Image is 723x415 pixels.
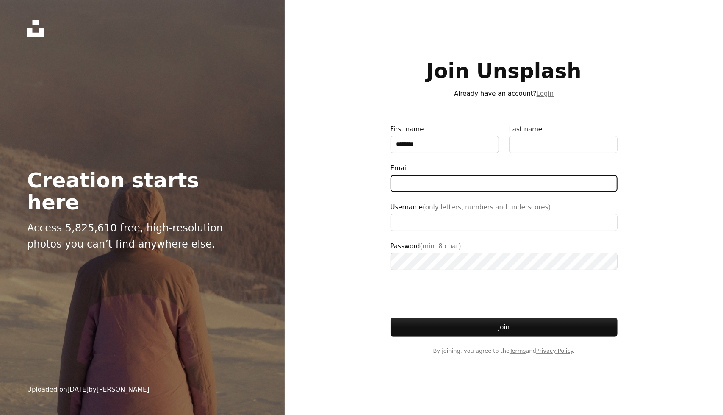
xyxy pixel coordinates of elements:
span: (only letters, numbers and underscores) [423,203,551,211]
a: Privacy Policy [536,348,573,354]
label: Username [391,202,618,231]
input: Username(only letters, numbers and underscores) [391,214,618,231]
label: Password [391,241,618,270]
input: Password(min. 8 char) [391,253,618,270]
div: Uploaded on by [PERSON_NAME] [27,384,150,395]
p: Already have an account? [391,89,618,99]
h1: Join Unsplash [391,60,618,82]
label: Last name [509,124,618,153]
a: Login [537,90,554,97]
span: By joining, you agree to the and . [391,347,618,355]
a: Home — Unsplash [27,20,44,37]
input: Email [391,175,618,192]
input: Last name [509,136,618,153]
label: Email [391,163,618,192]
h2: Creation starts here [27,169,258,213]
p: Access 5,825,610 free, high-resolution photos you can’t find anywhere else. [27,220,258,253]
a: Terms [510,348,526,354]
label: First name [391,124,499,153]
button: Join [391,318,618,337]
input: First name [391,136,499,153]
span: (min. 8 char) [420,242,461,250]
time: February 20, 2025 at 7:10:00 AM GMT+7 [67,386,89,393]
